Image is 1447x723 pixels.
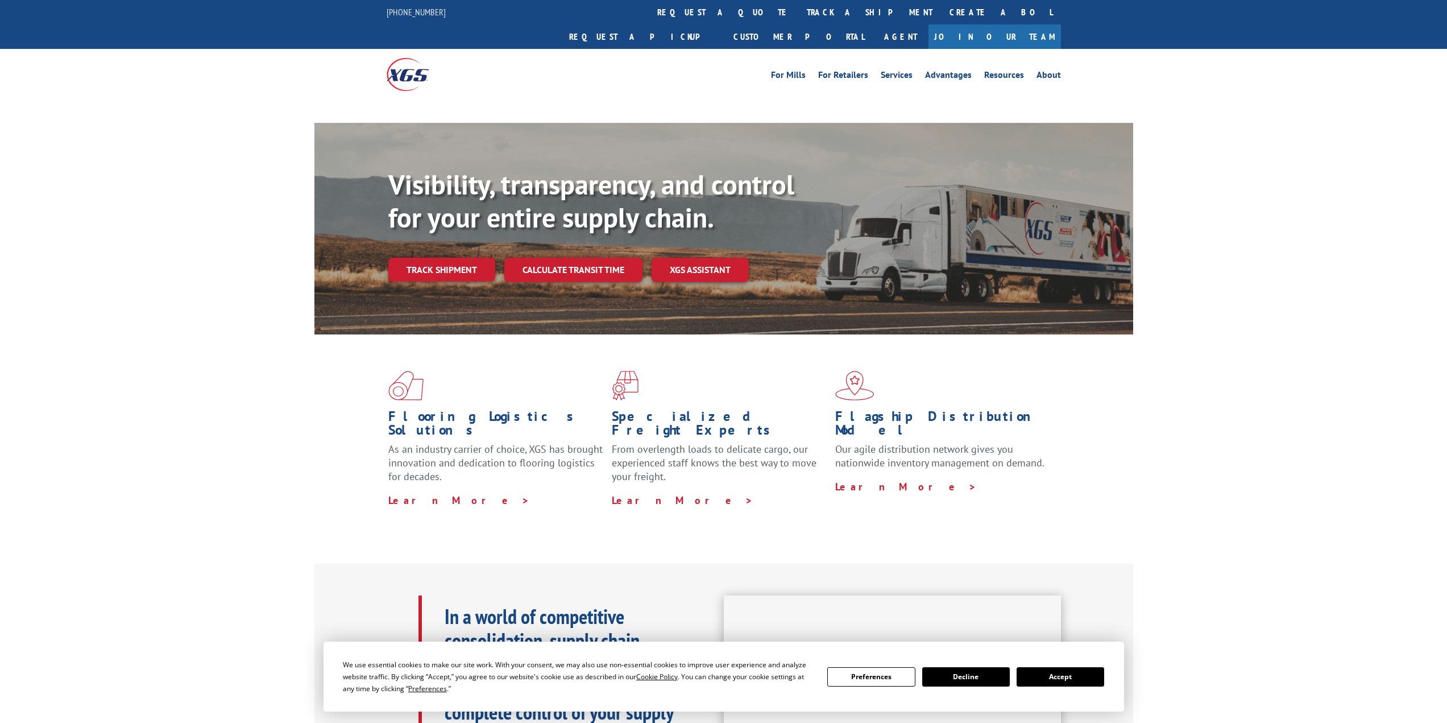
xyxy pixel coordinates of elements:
a: For Mills [771,71,806,83]
a: Learn More > [612,494,753,507]
img: xgs-icon-total-supply-chain-intelligence-red [388,371,424,400]
span: Our agile distribution network gives you nationwide inventory management on demand. [835,443,1044,469]
a: Calculate transit time [504,258,642,282]
b: Visibility, transparency, and control for your entire supply chain. [388,167,794,235]
span: As an industry carrier of choice, XGS has brought innovation and dedication to flooring logistics... [388,443,603,483]
a: Join Our Team [928,24,1061,49]
a: Agent [873,24,928,49]
a: About [1036,71,1061,83]
a: Customer Portal [725,24,873,49]
div: Cookie Consent Prompt [324,642,1124,712]
button: Decline [922,667,1010,687]
h1: Specialized Freight Experts [612,410,827,443]
button: Preferences [827,667,915,687]
a: Request a pickup [561,24,725,49]
a: Track shipment [388,258,495,282]
a: Learn More > [388,494,530,507]
button: Accept [1017,667,1104,687]
a: Services [881,71,913,83]
a: Resources [984,71,1024,83]
span: Preferences [408,684,447,693]
p: From overlength loads to delicate cargo, our experienced staff knows the best way to move your fr... [612,443,827,493]
h1: Flagship Distribution Model [835,410,1050,443]
h1: Flooring Logistics Solutions [388,410,603,443]
a: Learn More > [835,480,977,493]
a: [PHONE_NUMBER] [387,6,446,18]
span: Cookie Policy [636,672,678,681]
img: xgs-icon-flagship-distribution-model-red [835,371,874,400]
img: xgs-icon-focused-on-flooring-red [612,371,638,400]
a: XGS ASSISTANT [652,258,749,282]
a: Advantages [925,71,972,83]
div: We use essential cookies to make our site work. With your consent, we may also use non-essential ... [343,659,814,695]
a: For Retailers [818,71,868,83]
